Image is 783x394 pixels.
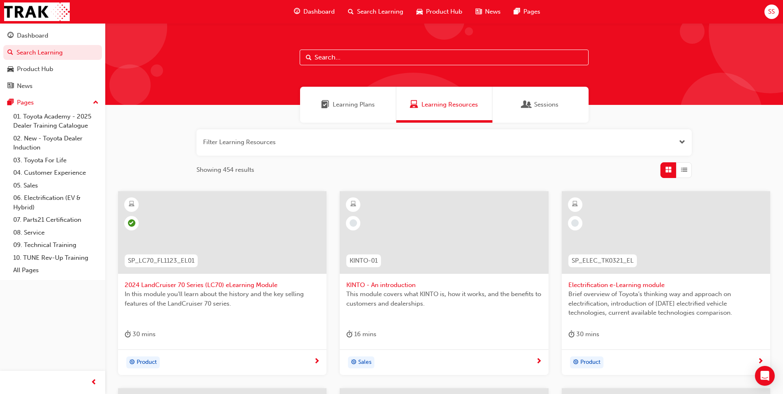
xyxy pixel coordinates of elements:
button: Pages [3,95,102,110]
span: learningRecordVerb_NONE-icon [350,219,357,227]
span: Product Hub [426,7,462,17]
span: news-icon [475,7,482,17]
span: This module covers what KINTO is, how it works, and the benefits to customers and dealerships. [346,290,542,308]
span: Sessions [534,100,558,109]
span: Dashboard [303,7,335,17]
a: Search Learning [3,45,102,60]
button: Open the filter [679,138,685,147]
span: Learning Plans [321,100,329,109]
span: prev-icon [91,377,97,388]
span: target-icon [129,357,135,368]
img: Trak [4,2,70,21]
div: Pages [17,98,34,107]
span: Search Learning [357,7,403,17]
span: List [681,165,687,175]
span: News [485,7,501,17]
a: Product Hub [3,62,102,77]
span: learningResourceType_ELEARNING-icon [572,199,578,210]
span: up-icon [93,97,99,108]
span: Brief overview of Toyota’s thinking way and approach on electrification, introduction of [DATE] e... [568,290,764,318]
span: duration-icon [568,329,575,339]
span: In this module you'll learn about the history and the key selling features of the LandCruiser 70 ... [125,290,320,308]
span: duration-icon [125,329,131,339]
a: News [3,78,102,94]
span: Grid [665,165,672,175]
span: news-icon [7,83,14,90]
div: 30 mins [568,329,599,339]
span: Product [580,358,601,367]
a: 01. Toyota Academy - 2025 Dealer Training Catalogue [10,110,102,132]
span: Product [137,358,157,367]
a: KINTO-01KINTO - An introductionThis module covers what KINTO is, how it works, and the benefits t... [340,191,548,375]
span: next-icon [314,358,320,366]
a: news-iconNews [469,3,507,20]
a: SP_LC70_FL1123_EL012024 LandCruiser 70 Series (LC70) eLearning ModuleIn this module you'll learn ... [118,191,326,375]
span: search-icon [348,7,354,17]
span: Showing 454 results [196,165,254,175]
span: search-icon [7,49,13,57]
span: target-icon [573,357,579,368]
span: learningRecordVerb_NONE-icon [571,219,579,227]
a: pages-iconPages [507,3,547,20]
a: 07. Parts21 Certification [10,214,102,226]
a: search-iconSearch Learning [341,3,410,20]
a: 05. Sales [10,179,102,192]
a: 03. Toyota For Life [10,154,102,167]
span: duration-icon [346,329,352,339]
a: 10. TUNE Rev-Up Training [10,252,102,264]
span: learningResourceType_ELEARNING-icon [129,199,135,210]
span: 2024 LandCruiser 70 Series (LC70) eLearning Module [125,280,320,290]
span: next-icon [536,358,542,366]
span: Learning Plans [333,100,375,109]
a: 06. Electrification (EV & Hybrid) [10,192,102,214]
a: 04. Customer Experience [10,166,102,179]
a: 08. Service [10,226,102,239]
span: Sessions [523,100,531,109]
a: 09. Technical Training [10,239,102,252]
a: Learning PlansLearning Plans [300,87,396,123]
a: 02. New - Toyota Dealer Induction [10,132,102,154]
span: pages-icon [514,7,520,17]
a: car-iconProduct Hub [410,3,469,20]
span: Electrification e-Learning module [568,280,764,290]
span: SS [768,7,775,17]
div: 16 mins [346,329,376,339]
a: All Pages [10,264,102,277]
span: SP_ELEC_TK0321_EL [572,256,634,266]
span: Sales [358,358,371,367]
span: Pages [523,7,540,17]
a: Dashboard [3,28,102,43]
div: Product Hub [17,64,53,74]
input: Search... [300,50,589,65]
span: learningResourceType_ELEARNING-icon [350,199,356,210]
span: Learning Resources [421,100,478,109]
span: car-icon [416,7,423,17]
a: SessionsSessions [492,87,589,123]
div: 30 mins [125,329,156,339]
div: News [17,81,33,91]
span: guage-icon [294,7,300,17]
a: guage-iconDashboard [287,3,341,20]
button: DashboardSearch LearningProduct HubNews [3,26,102,95]
span: guage-icon [7,32,14,40]
span: next-icon [757,358,764,366]
button: SS [764,5,779,19]
div: Open Intercom Messenger [755,366,775,386]
div: Dashboard [17,31,48,40]
span: car-icon [7,66,14,73]
span: KINTO - An introduction [346,280,542,290]
span: KINTO-01 [350,256,378,266]
span: Learning Resources [410,100,418,109]
a: Learning ResourcesLearning Resources [396,87,492,123]
span: target-icon [351,357,357,368]
span: SP_LC70_FL1123_EL01 [128,256,194,266]
span: learningRecordVerb_PASS-icon [128,219,135,227]
span: pages-icon [7,99,14,107]
span: Search [306,53,312,62]
a: SP_ELEC_TK0321_ELElectrification e-Learning moduleBrief overview of Toyota’s thinking way and app... [562,191,770,375]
